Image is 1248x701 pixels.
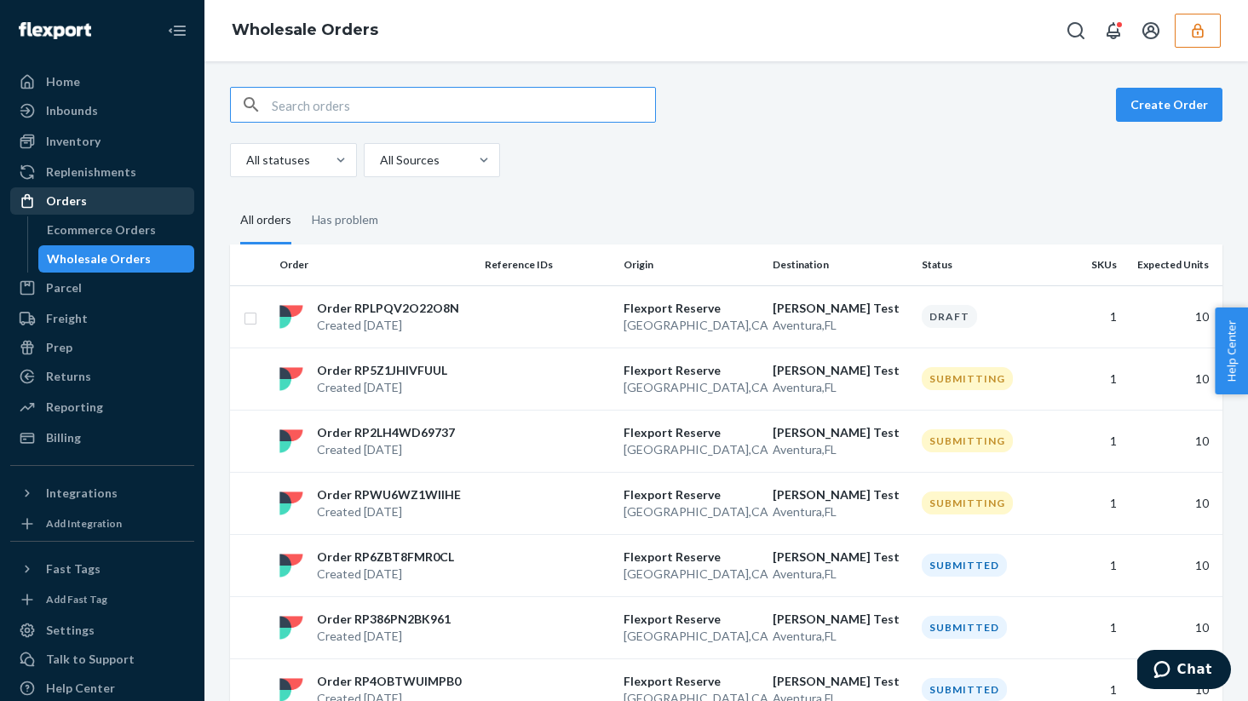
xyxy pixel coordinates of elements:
[240,198,291,244] div: All orders
[10,363,194,390] a: Returns
[10,97,194,124] a: Inbounds
[773,566,908,583] p: Aventura , FL
[46,485,118,502] div: Integrations
[46,339,72,356] div: Prep
[46,651,135,668] div: Talk to Support
[10,68,194,95] a: Home
[10,158,194,186] a: Replenishments
[317,441,455,458] p: Created [DATE]
[773,441,908,458] p: Aventura , FL
[922,491,1013,514] div: Submitting
[10,274,194,302] a: Parcel
[1124,472,1223,534] td: 10
[624,503,759,520] p: [GEOGRAPHIC_DATA] , CA
[1124,534,1223,596] td: 10
[273,244,478,285] th: Order
[317,549,454,566] p: Order RP6ZBT8FMR0CL
[10,617,194,644] a: Settings
[10,334,194,361] a: Prep
[773,673,908,690] p: [PERSON_NAME] Test
[922,305,977,328] div: Draft
[38,216,195,244] a: Ecommerce Orders
[773,486,908,503] p: [PERSON_NAME] Test
[244,152,246,169] input: All statuses
[1054,410,1124,472] td: 1
[378,152,380,169] input: All Sources
[773,628,908,645] p: Aventura , FL
[1137,650,1231,692] iframe: Opens a widget where you can chat to one of our agents
[1054,285,1124,348] td: 1
[46,310,88,327] div: Freight
[46,516,122,531] div: Add Integration
[922,367,1013,390] div: Submitting
[478,244,617,285] th: Reference IDs
[624,673,759,690] p: Flexport Reserve
[617,244,766,285] th: Origin
[46,429,81,446] div: Billing
[624,379,759,396] p: [GEOGRAPHIC_DATA] , CA
[10,187,194,215] a: Orders
[1215,307,1248,394] span: Help Center
[10,128,194,155] a: Inventory
[1054,534,1124,596] td: 1
[922,429,1013,452] div: Submitting
[1124,244,1223,285] th: Expected Units
[1124,596,1223,658] td: 10
[624,362,759,379] p: Flexport Reserve
[279,429,303,453] img: flexport logo
[1054,244,1124,285] th: SKUs
[624,441,759,458] p: [GEOGRAPHIC_DATA] , CA
[46,133,101,150] div: Inventory
[773,300,908,317] p: [PERSON_NAME] Test
[1134,14,1168,48] button: Open account menu
[773,611,908,628] p: [PERSON_NAME] Test
[317,379,447,396] p: Created [DATE]
[46,192,87,210] div: Orders
[317,486,461,503] p: Order RPWU6WZ1WIIHE
[19,22,91,39] img: Flexport logo
[10,394,194,421] a: Reporting
[317,503,461,520] p: Created [DATE]
[922,554,1007,577] div: Submitted
[766,244,915,285] th: Destination
[317,300,459,317] p: Order RPLPQV2O22O8N
[10,589,194,610] a: Add Fast Tag
[46,279,82,296] div: Parcel
[1124,285,1223,348] td: 10
[10,555,194,583] button: Fast Tags
[279,616,303,640] img: flexport logo
[46,680,115,697] div: Help Center
[279,305,303,329] img: flexport logo
[317,317,459,334] p: Created [DATE]
[279,554,303,577] img: flexport logo
[317,424,455,441] p: Order RP2LH4WD69737
[47,221,156,238] div: Ecommerce Orders
[1059,14,1093,48] button: Open Search Box
[46,399,103,416] div: Reporting
[1116,88,1222,122] button: Create Order
[46,164,136,181] div: Replenishments
[10,514,194,534] a: Add Integration
[317,673,461,690] p: Order RP4OBTWUIMPB0
[1054,472,1124,534] td: 1
[773,362,908,379] p: [PERSON_NAME] Test
[47,250,151,267] div: Wholesale Orders
[279,367,303,391] img: flexport logo
[46,368,91,385] div: Returns
[46,102,98,119] div: Inbounds
[312,198,378,242] div: Has problem
[922,616,1007,639] div: Submitted
[46,622,95,639] div: Settings
[317,611,451,628] p: Order RP386PN2BK961
[1054,596,1124,658] td: 1
[272,88,655,122] input: Search orders
[922,678,1007,701] div: Submitted
[218,6,392,55] ol: breadcrumbs
[773,379,908,396] p: Aventura , FL
[1096,14,1130,48] button: Open notifications
[624,549,759,566] p: Flexport Reserve
[38,245,195,273] a: Wholesale Orders
[624,424,759,441] p: Flexport Reserve
[1124,410,1223,472] td: 10
[46,560,101,577] div: Fast Tags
